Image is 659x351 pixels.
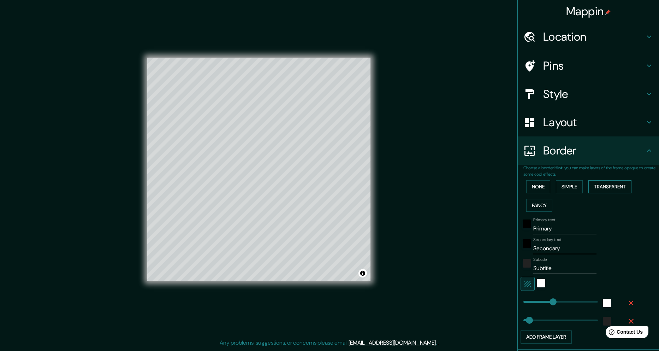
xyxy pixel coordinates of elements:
[543,115,645,129] h4: Layout
[518,52,659,80] div: Pins
[543,144,645,158] h4: Border
[437,339,438,347] div: .
[526,180,550,193] button: None
[438,339,439,347] div: .
[543,87,645,101] h4: Style
[533,237,562,243] label: Secondary text
[526,199,552,212] button: Fancy
[521,330,572,344] button: Add frame layer
[523,165,659,177] p: Choose a border. : you can make layers of the frame opaque to create some cool effects.
[603,299,611,307] button: white
[220,339,437,347] p: Any problems, suggestions, or concerns please email .
[349,339,436,346] a: [EMAIL_ADDRESS][DOMAIN_NAME]
[533,257,547,263] label: Subtitle
[605,10,611,15] img: pin-icon.png
[537,279,545,287] button: white
[523,259,531,268] button: color-222222
[358,269,367,277] button: Toggle attribution
[543,59,645,73] h4: Pins
[596,323,651,343] iframe: Help widget launcher
[518,80,659,108] div: Style
[588,180,631,193] button: Transparent
[518,136,659,165] div: Border
[518,23,659,51] div: Location
[523,220,531,228] button: black
[518,108,659,136] div: Layout
[554,165,563,171] b: Hint
[556,180,583,193] button: Simple
[543,30,645,44] h4: Location
[533,217,555,223] label: Primary text
[603,317,611,326] button: color-222222
[566,4,611,18] h4: Mappin
[523,239,531,248] button: black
